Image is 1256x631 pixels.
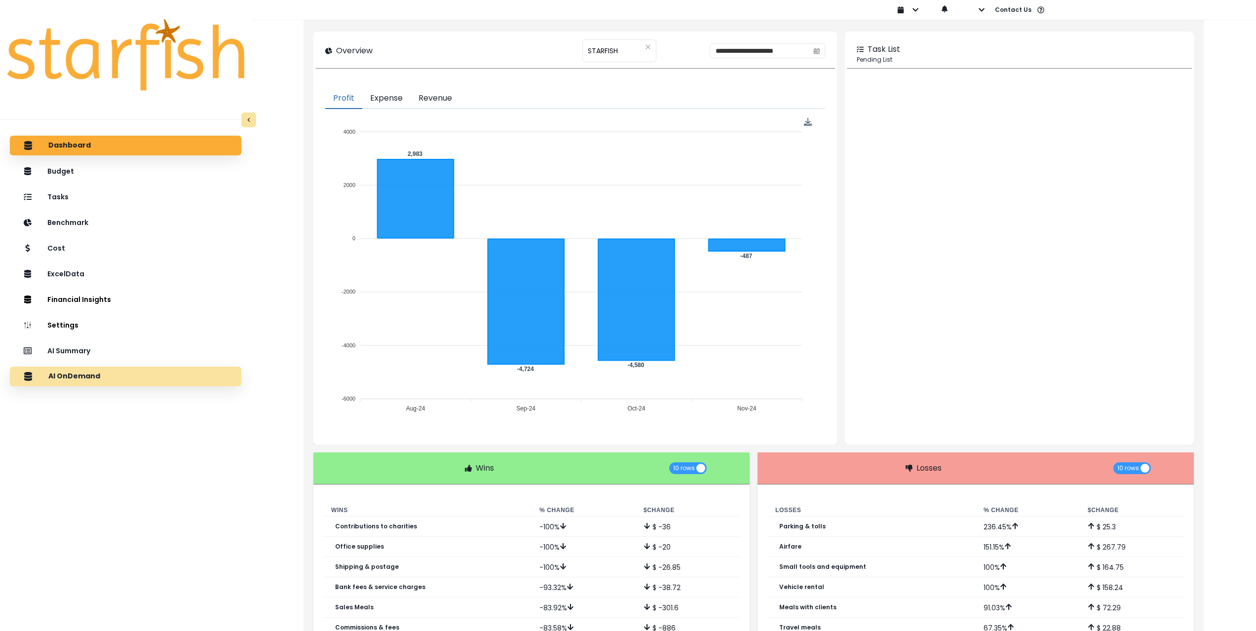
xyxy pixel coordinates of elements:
td: $ -36 [636,517,740,537]
tspan: 2000 [343,182,355,188]
th: $ Change [1080,504,1184,517]
button: Revenue [411,88,460,109]
button: Profit [325,88,362,109]
p: Commissions & fees [335,624,399,631]
div: Menu [804,118,812,126]
p: Task List [868,43,900,55]
tspan: Aug-24 [406,406,425,412]
p: Contributions to charities [335,523,417,530]
p: Wins [476,462,494,474]
td: -93.32 % [532,577,636,597]
p: Dashboard [48,141,91,150]
svg: close [645,44,651,50]
p: Sales Meals [335,604,374,611]
img: Download Profit [804,118,812,126]
td: -100 % [532,517,636,537]
button: Benchmark [10,213,241,232]
span: 10 rows [673,462,695,474]
tspan: Nov-24 [737,406,757,412]
td: $ 72.29 [1080,597,1184,618]
td: $ 25.3 [1080,517,1184,537]
td: 236.45 % [976,517,1080,537]
p: Pending List [857,55,1182,64]
button: Financial Insights [10,290,241,309]
p: Small tools and equipment [779,563,866,570]
tspan: 4000 [343,129,355,135]
td: $ -301.6 [636,597,740,618]
button: Tasks [10,187,241,207]
p: Office supplies [335,543,384,550]
p: Travel meals [779,624,821,631]
button: AI OnDemand [10,367,241,386]
span: STARFISH [588,40,618,61]
span: 10 rows [1117,462,1139,474]
td: -100 % [532,557,636,577]
p: Benchmark [47,219,88,227]
p: Cost [47,244,65,253]
th: % Change [976,504,1080,517]
tspan: -2000 [342,289,355,295]
td: 91.03 % [976,597,1080,618]
td: $ -26.85 [636,557,740,577]
p: ExcelData [47,270,84,278]
p: AI OnDemand [48,372,100,381]
td: 100 % [976,577,1080,597]
th: Losses [767,504,976,517]
p: Shipping & postage [335,563,399,570]
button: Cost [10,238,241,258]
td: $ 164.75 [1080,557,1184,577]
button: Clear [645,42,651,52]
td: -83.92 % [532,597,636,618]
tspan: Oct-24 [628,406,646,412]
tspan: -6000 [342,396,355,402]
td: $ -20 [636,537,740,557]
tspan: -4000 [342,342,355,348]
p: Budget [47,167,74,176]
th: % Change [532,504,636,517]
td: 100 % [976,557,1080,577]
p: Losses [916,462,942,474]
th: $ Change [636,504,740,517]
button: Expense [362,88,411,109]
td: -100 % [532,537,636,557]
p: Vehicle rental [779,584,824,591]
p: Tasks [47,193,69,201]
button: ExcelData [10,264,241,284]
tspan: 0 [352,235,355,241]
td: $ -38.72 [636,577,740,597]
td: $ 267.79 [1080,537,1184,557]
p: AI Summary [47,347,90,355]
td: 151.15 % [976,537,1080,557]
svg: calendar [813,47,820,54]
p: Airfare [779,543,801,550]
button: Settings [10,315,241,335]
p: Parking & tolls [779,523,826,530]
p: Meals with clients [779,604,837,611]
button: AI Summary [10,341,241,361]
tspan: Sep-24 [517,406,536,412]
p: Overview [336,45,373,57]
button: Dashboard [10,136,241,155]
td: $ 158.24 [1080,577,1184,597]
th: Wins [323,504,532,517]
p: Bank fees & service charges [335,584,425,591]
button: Budget [10,161,241,181]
